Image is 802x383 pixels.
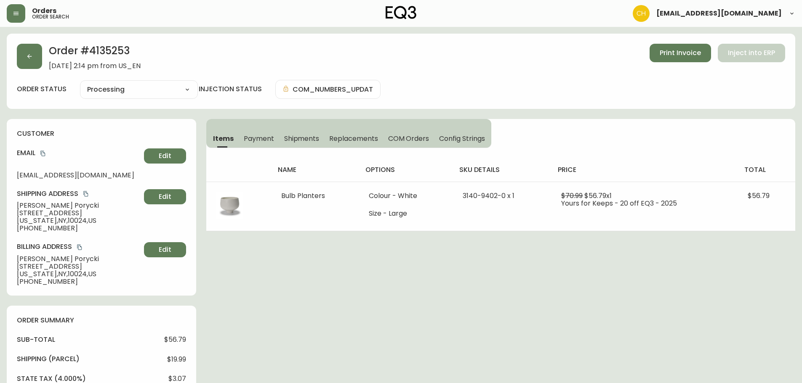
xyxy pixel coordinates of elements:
button: Print Invoice [650,44,711,62]
span: Edit [159,192,171,201]
button: copy [39,149,47,158]
button: Edit [144,242,186,257]
span: [EMAIL_ADDRESS][DOMAIN_NAME] [17,172,141,179]
h4: sku details [459,165,544,174]
span: Items [213,134,234,143]
h4: options [365,165,446,174]
button: Edit [144,148,186,164]
h4: sub-total [17,335,55,344]
span: Payment [244,134,274,143]
span: Config Strings [439,134,485,143]
h2: Order # 4135253 [49,44,141,62]
li: Colour - White [369,192,442,200]
span: Shipments [284,134,320,143]
span: COM Orders [388,134,429,143]
label: order status [17,85,67,94]
span: [STREET_ADDRESS] [17,209,141,217]
span: [PHONE_NUMBER] [17,225,141,232]
h4: price [558,165,731,174]
span: Replacements [329,134,378,143]
span: Orders [32,8,56,14]
h4: Email [17,148,141,158]
img: 6288462cea190ebb98a2c2f3c744dd7e [633,5,650,22]
h4: name [278,165,352,174]
span: $56.79 [748,191,770,201]
span: [US_STATE] , NY , 10024 , US [17,217,141,225]
h4: order summary [17,316,186,325]
span: [STREET_ADDRESS] [17,263,141,270]
span: Edit [159,245,171,254]
h4: Shipping ( Parcel ) [17,354,80,364]
h5: order search [32,14,69,19]
span: [PERSON_NAME] Porycki [17,255,141,263]
h4: customer [17,129,186,138]
li: Size - Large [369,210,442,217]
button: copy [82,190,90,198]
span: 3140-9402-0 x 1 [463,191,514,201]
button: copy [75,243,84,251]
span: [DATE] 2:14 pm from US_EN [49,62,141,70]
span: $3.07 [168,375,186,383]
span: [PERSON_NAME] Porycki [17,202,141,209]
h4: injection status [199,85,262,94]
span: $70.99 [561,191,583,201]
span: $19.99 [167,356,186,363]
h4: Billing Address [17,242,141,251]
h4: total [744,165,789,174]
span: Edit [159,151,171,161]
span: [PHONE_NUMBER] [17,278,141,285]
span: [US_STATE] , NY , 10024 , US [17,270,141,278]
img: logo [386,6,417,19]
span: [EMAIL_ADDRESS][DOMAIN_NAME] [656,10,782,17]
h4: Shipping Address [17,189,141,198]
span: $56.79 x 1 [584,191,612,201]
button: Edit [144,189,186,204]
span: Print Invoice [660,48,701,58]
span: $56.79 [164,336,186,343]
span: Yours for Keeps - 20 off EQ3 - 2025 [561,198,677,208]
span: Bulb Planters [281,191,325,201]
img: a4835b35-d0b5-40d8-9fa4-eb72dcd1879bOptional[Bulb-Large-White-Planter.jpg].jpg [216,192,243,219]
